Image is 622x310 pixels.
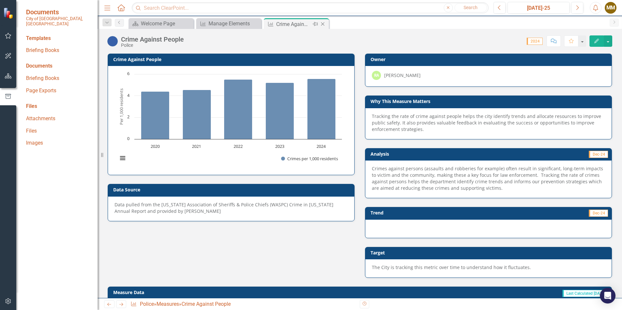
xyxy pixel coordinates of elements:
[127,92,130,98] text: 4
[26,8,91,16] span: Documents
[600,288,615,304] div: Open Intercom Messenger
[130,19,192,28] a: Welcome Page
[510,4,567,12] div: [DATE]-25
[562,290,608,297] span: Last Calculated [DATE]
[605,2,616,14] button: MM
[127,114,129,120] text: 2
[209,19,260,28] div: Manage Elements
[3,7,15,19] img: ClearPoint Strategy
[127,71,129,76] text: 6
[26,47,91,54] a: Briefing Books
[26,35,91,42] div: Templates
[198,19,260,28] a: Manage Elements
[234,143,243,149] text: 2022
[26,139,91,147] a: Images
[113,57,351,62] h3: Crime Against People
[118,154,127,163] button: View chart menu, Chart
[224,80,252,139] path: 2022, 5.5. Crimes per 1,000 residents.
[317,143,326,149] text: 2024
[384,72,421,79] div: [PERSON_NAME]
[182,301,231,307] div: Crime Against People
[371,210,465,215] h3: Trend
[141,19,192,28] div: Welcome Page
[281,156,339,161] button: Show Crimes per 1,000 residents
[371,57,609,62] h3: Owner
[372,165,605,191] p: Crimes against persons (assaults and robberies for example) often result in significant, long-ter...
[151,143,160,149] text: 2020
[371,250,609,255] h3: Target
[464,5,478,10] span: Search
[372,264,531,270] span: The City is tracking this metric over time to understand how it fluctuates.
[26,115,91,123] a: Attachments
[121,43,184,48] div: Police
[527,38,543,45] span: 2024
[192,143,201,149] text: 2021
[266,83,294,139] path: 2023, 5.2. Crimes per 1,000 residents.
[130,301,355,308] div: » »
[113,290,312,295] h3: Measure Data
[140,301,154,307] a: Police
[26,103,91,110] div: Files
[107,36,118,46] img: Tracking
[156,301,179,307] a: Measures
[127,136,129,141] text: 0
[372,71,381,80] div: RA
[26,75,91,82] a: Briefing Books
[26,62,91,70] div: Documents
[372,113,605,133] p: Tracking the rate of crime against people helps the city identify trends and allocate resources t...
[589,151,608,158] span: Dec-24
[589,210,608,217] span: Dec-24
[275,143,284,149] text: 2023
[26,87,91,95] a: Page Exports
[454,3,487,12] button: Search
[115,71,345,168] svg: Interactive chart
[118,88,124,125] text: Per 1,000 residents
[507,2,570,14] button: [DATE]-25
[121,36,184,43] div: Crime Against People
[115,71,348,168] div: Chart. Highcharts interactive chart.
[141,92,169,139] path: 2020, 4.39. Crimes per 1,000 residents.
[113,187,351,192] h3: Data Source
[183,90,211,139] path: 2021, 4.54. Crimes per 1,000 residents.
[276,20,311,28] div: Crime Against People
[371,151,486,156] h3: Analysis
[26,16,91,27] small: City of [GEOGRAPHIC_DATA], [GEOGRAPHIC_DATA]
[115,201,348,214] p: Data pulled from the [US_STATE] Association of Sheriffs & Police Chiefs (WASPC) Crime in [US_STAT...
[371,99,609,104] h3: Why This Measure Matters
[307,79,336,139] path: 2024, 5.57. Crimes per 1,000 residents.
[132,2,489,14] input: Search ClearPoint...
[26,127,91,135] a: Files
